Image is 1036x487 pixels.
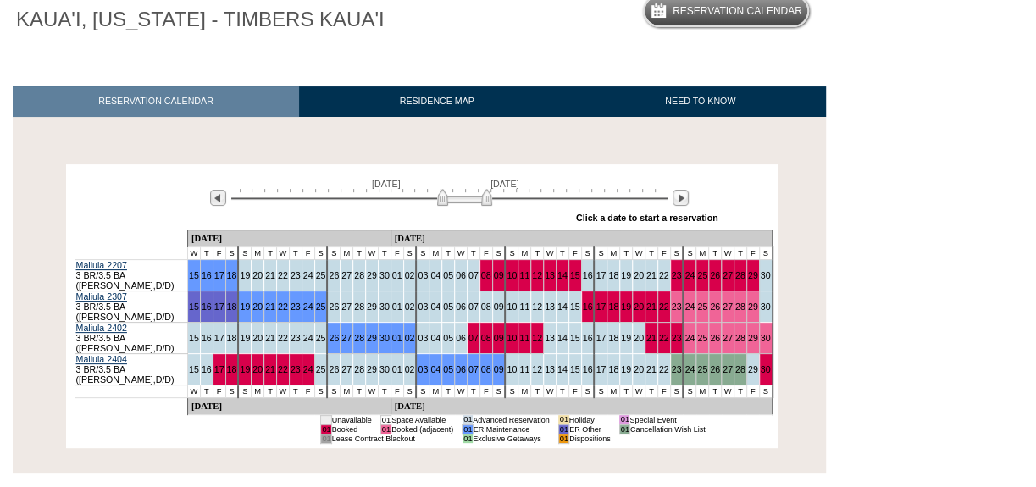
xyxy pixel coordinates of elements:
td: M [341,385,353,397]
a: NEED TO KNOW [574,86,826,116]
a: 30 [761,302,771,312]
td: F [746,385,759,397]
a: 26 [329,270,339,280]
a: 24 [684,270,695,280]
a: 03 [418,302,428,312]
td: T [645,246,657,259]
a: 18 [227,302,237,312]
a: 17 [214,364,224,374]
td: S [225,385,238,397]
a: 29 [367,302,377,312]
a: 19 [621,302,631,312]
a: 21 [646,333,657,343]
td: M [696,385,709,397]
a: 20 [634,270,644,280]
a: 21 [265,302,275,312]
a: 23 [672,302,682,312]
td: S [327,385,340,397]
a: 16 [202,270,212,280]
td: F [479,246,492,259]
a: Maliula 2402 [76,323,127,333]
a: 29 [367,270,377,280]
a: 28 [735,302,745,312]
a: 28 [735,333,745,343]
td: M [607,246,620,259]
a: 11 [519,270,529,280]
td: W [276,246,289,259]
a: 19 [621,333,631,343]
a: 13 [545,333,555,343]
a: 18 [608,270,618,280]
a: 14 [557,270,568,280]
td: T [709,246,722,259]
a: 09 [494,270,504,280]
a: 23 [672,270,682,280]
a: 24 [684,333,695,343]
td: F [302,246,314,259]
a: 02 [405,333,415,343]
td: M [252,385,264,397]
td: [DATE] [187,397,391,414]
a: 22 [278,364,288,374]
a: 27 [341,302,352,312]
td: S [403,385,416,397]
a: 27 [723,270,733,280]
a: 19 [240,302,250,312]
td: [DATE] [391,397,772,414]
a: 21 [265,364,275,374]
a: Maliula 2307 [76,291,127,302]
a: 07 [468,333,479,343]
a: 21 [646,364,657,374]
a: 02 [405,270,415,280]
a: 13 [545,302,555,312]
td: M [518,246,531,259]
a: 05 [443,364,453,374]
td: S [492,385,505,397]
a: 09 [494,364,504,374]
a: 28 [354,333,364,343]
a: 01 [392,302,402,312]
a: 25 [316,270,326,280]
a: 18 [608,364,618,374]
td: S [594,385,607,397]
td: S [505,246,518,259]
a: 25 [697,302,707,312]
a: 29 [748,333,758,343]
a: 15 [189,364,199,374]
a: 14 [557,302,568,312]
td: S [759,246,772,259]
a: 07 [468,302,479,312]
span: [DATE] [490,179,519,189]
a: 29 [367,364,377,374]
td: F [391,385,403,397]
a: 20 [634,364,644,374]
a: 05 [443,302,453,312]
td: S [403,246,416,259]
a: 06 [456,333,466,343]
td: T [531,385,544,397]
td: S [314,385,327,397]
a: 23 [291,364,301,374]
a: 30 [761,270,771,280]
a: 19 [240,364,250,374]
td: T [264,385,277,397]
a: 16 [583,364,593,374]
h5: Reservation Calendar [673,6,802,17]
td: W [455,385,468,397]
td: 01 [321,415,331,424]
td: 3 BR/3.5 BA ([PERSON_NAME],D/D) [75,322,188,353]
td: T [289,246,302,259]
td: S [492,246,505,259]
td: S [225,246,238,259]
a: 05 [443,270,453,280]
a: 08 [481,333,491,343]
a: 06 [456,364,466,374]
a: 10 [507,302,517,312]
a: 23 [291,270,301,280]
a: 10 [507,333,517,343]
td: F [657,385,670,397]
td: S [683,246,695,259]
td: W [366,246,379,259]
a: 14 [557,333,568,343]
a: 06 [456,302,466,312]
